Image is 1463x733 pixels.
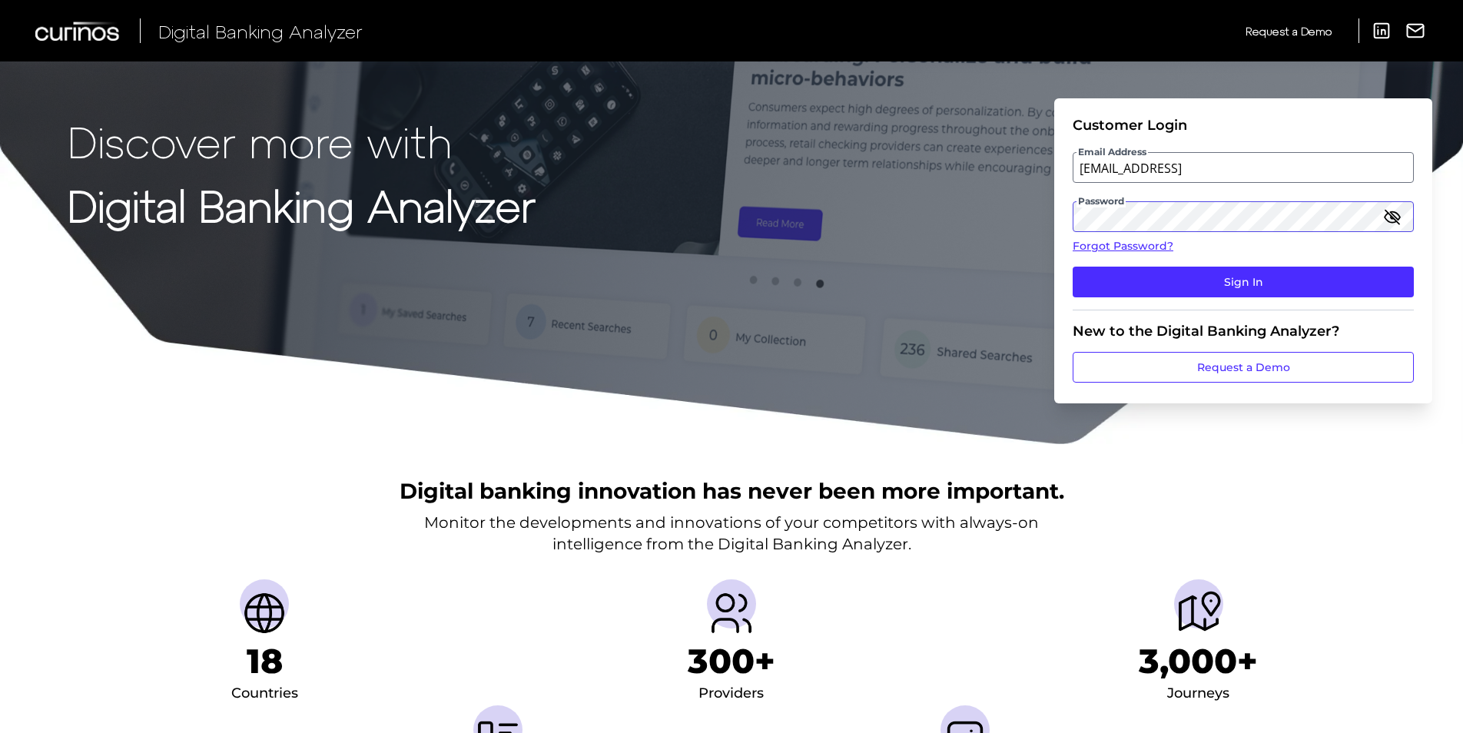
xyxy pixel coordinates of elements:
h2: Digital banking innovation has never been more important. [400,476,1064,506]
span: Password [1077,195,1126,207]
strong: Digital Banking Analyzer [68,179,536,231]
img: Countries [240,589,289,638]
button: Sign In [1073,267,1414,297]
span: Email Address [1077,146,1148,158]
a: Request a Demo [1073,352,1414,383]
div: Customer Login [1073,117,1414,134]
img: Providers [707,589,756,638]
a: Forgot Password? [1073,238,1414,254]
h1: 3,000+ [1139,641,1258,682]
p: Discover more with [68,117,536,165]
p: Monitor the developments and innovations of your competitors with always-on intelligence from the... [424,512,1039,555]
span: Digital Banking Analyzer [158,20,363,42]
div: New to the Digital Banking Analyzer? [1073,323,1414,340]
h1: 18 [247,641,283,682]
div: Countries [231,682,298,706]
img: Journeys [1174,589,1223,638]
div: Providers [698,682,764,706]
div: Journeys [1167,682,1229,706]
span: Request a Demo [1246,25,1332,38]
a: Request a Demo [1246,18,1332,44]
img: Curinos [35,22,121,41]
h1: 300+ [688,641,775,682]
